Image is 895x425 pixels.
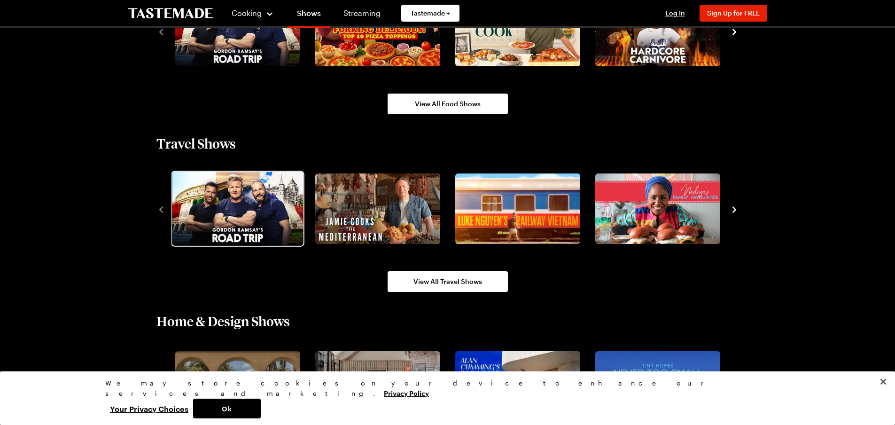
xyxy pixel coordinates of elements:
[232,2,274,24] button: Cooking
[173,351,298,422] a: Million Dollar Dream Home
[730,203,739,214] button: navigate to next item
[156,203,166,214] button: navigate to previous item
[384,388,429,397] a: More information about your privacy, opens in a new tab
[453,351,578,422] a: Alan Cumming's Paradise Homes
[311,171,451,247] div: 2 / 10
[707,9,760,17] span: Sign Up for FREE
[591,348,732,425] div: 4 / 10
[873,371,894,392] button: Close
[156,135,236,152] h2: Travel Shows
[593,173,718,244] a: Nadiya's Family Favourites
[105,378,782,418] div: Privacy
[315,351,440,422] img: Grand Designs
[730,25,739,37] button: navigate to next item
[401,5,459,22] a: Tastemade +
[455,351,580,422] img: Alan Cumming's Paradise Homes
[232,8,262,17] span: Cooking
[451,171,591,247] div: 3 / 10
[455,173,580,244] img: Luke Nguyen's Railway Vietnam
[656,8,694,18] button: Log In
[175,351,300,422] img: Million Dollar Dream Home
[595,351,720,422] img: Tiny Homes: Never Too Small
[313,351,438,422] a: Grand Designs
[311,348,451,425] div: 2 / 10
[413,277,482,286] span: View All Travel Shows
[105,399,193,418] button: Your Privacy Choices
[128,8,213,19] a: To Tastemade Home Page
[700,5,767,22] button: Sign Up for FREE
[193,399,261,418] button: Ok
[288,2,330,28] a: Shows
[156,25,166,37] button: navigate to previous item
[388,94,508,114] a: View All Food Shows
[595,173,720,244] img: Nadiya's Family Favourites
[105,378,782,399] div: We may store cookies on your device to enhance our services and marketing.
[156,313,290,330] h2: Home & Design Shows
[172,172,303,245] img: Gordon Ramsay's Road Trip
[173,173,298,244] a: Gordon Ramsay's Road Trip
[315,173,440,244] img: Jamie Oliver Cooks the Mediterranean
[415,99,481,109] span: View All Food Shows
[313,173,438,244] a: Jamie Oliver Cooks the Mediterranean
[171,348,311,425] div: 1 / 10
[451,348,591,425] div: 3 / 10
[591,171,732,247] div: 4 / 10
[593,351,718,422] a: Tiny Homes: Never Too Small
[453,173,578,244] a: Luke Nguyen's Railway Vietnam
[388,271,508,292] a: View All Travel Shows
[411,8,450,18] span: Tastemade +
[171,171,311,247] div: 1 / 10
[665,9,685,17] span: Log In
